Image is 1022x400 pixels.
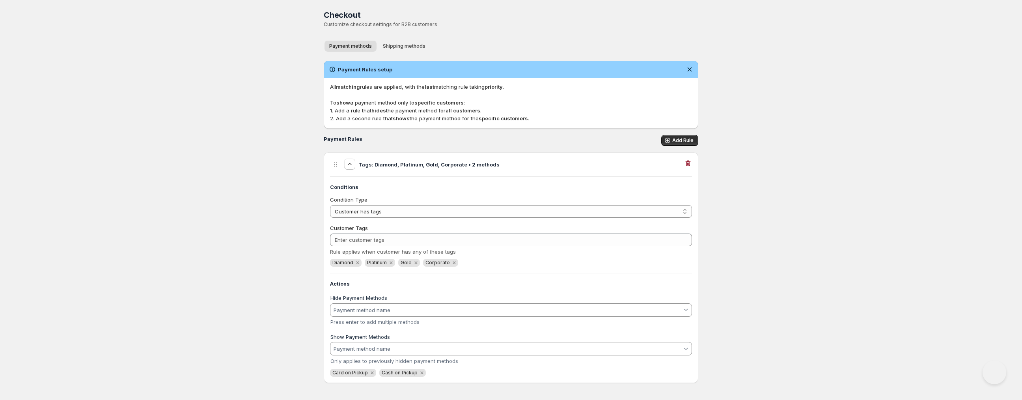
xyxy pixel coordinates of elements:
[330,319,692,325] div: Press enter to add multiple methods
[330,280,692,288] h4: Actions
[358,161,500,168] h3: Tags: Diamond, Platinum, Gold, Corporate • 2 methods
[324,10,360,20] span: Checkout
[371,107,386,114] b: hides
[414,99,464,106] b: specific customers
[330,249,456,255] span: Rule applies when customer has any of these tags
[332,342,682,355] input: Payment method name
[369,369,376,376] button: Remove Card on Pickup
[451,259,458,266] button: Remove Corporate
[401,260,412,265] span: Gold
[324,21,698,28] p: Customize checkout settings for B2B customers
[388,259,395,266] button: Remove Platinum
[983,361,1006,384] iframe: Help Scout Beacon - Open
[393,115,410,121] b: shows
[332,260,353,265] span: Diamond
[485,84,503,90] b: priority
[330,196,367,203] span: Condition Type
[338,65,392,73] h2: Payment Rules setup
[324,135,362,146] h2: Payment Rules
[479,115,528,121] b: specific customers
[382,370,418,376] span: Cash on Pickup
[383,43,425,49] span: Shipping methods
[332,304,682,316] input: Payment method name
[425,260,450,265] span: Corporate
[412,259,420,266] button: Remove Gold
[330,295,387,301] label: Hide Payment Methods
[330,358,692,364] div: Only applies to previously hidden payment methods
[418,369,425,376] button: Remove Cash on Pickup
[330,83,692,122] p: All rules are applied, with the matching rule taking . To a payment method only to : 1. Add a rul...
[446,107,480,114] b: all customers
[330,183,692,191] h4: Conditions
[425,84,434,90] b: last
[330,334,390,340] label: Show Payment Methods
[329,43,372,49] span: Payment methods
[684,64,695,75] button: Dismiss notification
[330,225,368,231] span: Customer Tags
[330,234,692,246] input: Enter customer tags
[354,259,361,266] button: Remove Diamond
[332,370,368,376] span: Card on Pickup
[336,84,360,90] b: matching
[661,135,698,146] button: Add Rule
[336,99,350,106] b: show
[367,260,387,265] span: Platinum
[672,137,694,144] span: Add Rule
